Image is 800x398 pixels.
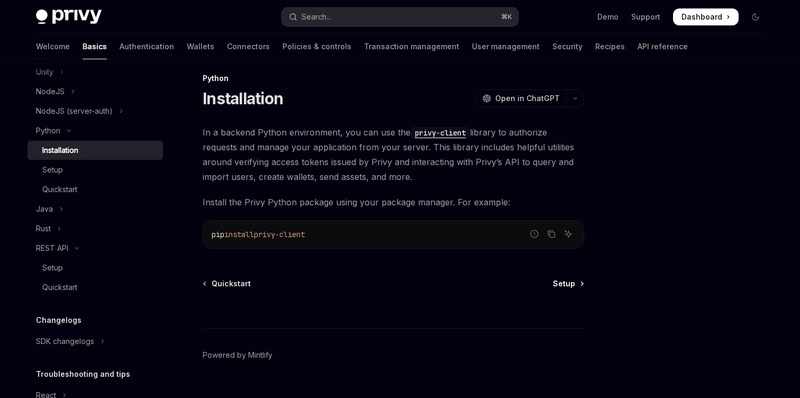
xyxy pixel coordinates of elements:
a: User management [472,34,540,59]
span: install [224,230,254,239]
a: Quickstart [28,180,163,199]
div: Quickstart [42,183,77,196]
a: Demo [597,12,619,22]
h1: Installation [203,89,283,108]
button: Open in ChatGPT [476,89,566,107]
button: Toggle NodeJS section [28,82,163,101]
a: Installation [28,141,163,160]
button: Toggle SDK changelogs section [28,332,163,351]
button: Open search [281,7,519,26]
a: Support [631,12,660,22]
a: privy-client [411,127,470,138]
div: SDK changelogs [36,335,94,348]
button: Toggle Python section [28,121,163,140]
a: Recipes [595,34,625,59]
img: dark logo [36,10,102,24]
a: Quickstart [204,278,251,289]
span: Setup [553,278,575,289]
button: Toggle Java section [28,200,163,219]
span: privy-client [254,230,305,239]
div: Search... [302,11,331,23]
div: Python [36,124,60,137]
span: In a backend Python environment, you can use the library to authorize requests and manage your ap... [203,125,584,184]
h5: Changelogs [36,314,81,327]
div: NodeJS (server-auth) [36,105,113,117]
a: Setup [28,160,163,179]
a: Connectors [227,34,270,59]
a: Powered by Mintlify [203,350,272,360]
a: Security [552,34,583,59]
div: NodeJS [36,85,65,98]
a: Policies & controls [283,34,351,59]
span: pip [212,230,224,239]
div: Setup [42,261,63,274]
div: Python [203,73,584,84]
div: Quickstart [42,281,77,294]
a: API reference [638,34,688,59]
div: Rust [36,222,51,235]
a: Setup [28,258,163,277]
span: ⌘ K [501,13,512,21]
a: Authentication [120,34,174,59]
h5: Troubleshooting and tips [36,368,130,381]
code: privy-client [411,127,470,139]
button: Copy the contents from the code block [544,227,558,241]
div: Installation [42,144,78,157]
a: Quickstart [28,278,163,297]
button: Toggle NodeJS (server-auth) section [28,102,163,121]
a: Setup [553,278,583,289]
button: Toggle Rust section [28,219,163,238]
div: REST API [36,242,68,255]
span: Open in ChatGPT [495,93,560,104]
a: Dashboard [673,8,739,25]
div: Java [36,203,53,215]
span: Dashboard [681,12,722,22]
button: Toggle REST API section [28,239,163,258]
button: Ask AI [561,227,575,241]
button: Toggle dark mode [747,8,764,25]
button: Report incorrect code [528,227,541,241]
a: Welcome [36,34,70,59]
div: Setup [42,164,63,176]
span: Quickstart [212,278,251,289]
a: Basics [83,34,107,59]
a: Wallets [187,34,214,59]
a: Transaction management [364,34,459,59]
span: Install the Privy Python package using your package manager. For example: [203,195,584,210]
